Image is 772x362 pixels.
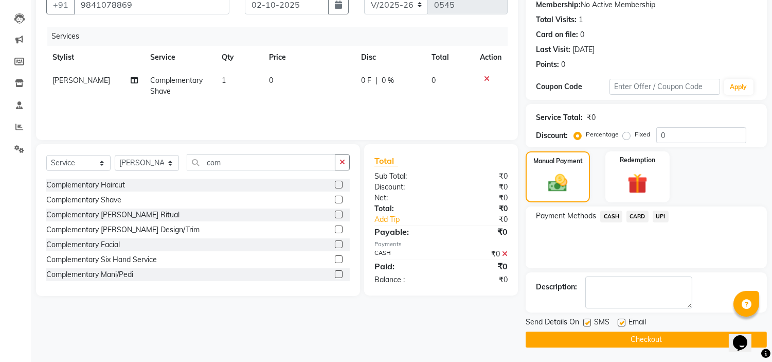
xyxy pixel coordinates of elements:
div: Services [47,27,515,46]
div: Complementary Shave [46,195,121,205]
span: 0 [269,76,273,85]
label: Fixed [635,130,650,139]
div: ₹0 [441,274,516,285]
div: Paid: [367,260,441,272]
th: Total [426,46,474,69]
div: Complementary Mani/Pedi [46,269,133,280]
div: 0 [561,59,565,70]
div: Points: [536,59,559,70]
input: Enter Offer / Coupon Code [609,79,720,95]
div: Complementary Six Hand Service [46,254,157,265]
div: Complementary [PERSON_NAME] Design/Trim [46,225,200,235]
div: ₹0 [441,260,516,272]
div: ₹0 [441,193,516,203]
th: Stylist [46,46,145,69]
button: Apply [724,79,753,95]
div: ₹0 [441,182,516,193]
div: Card on file: [536,29,578,40]
span: Total [374,156,398,166]
div: ₹0 [441,226,516,238]
div: 0 [580,29,584,40]
div: Net: [367,193,441,203]
div: CASH [367,249,441,260]
th: Service [145,46,216,69]
span: UPI [653,211,669,222]
a: Add Tip [367,214,454,225]
span: CASH [600,211,622,222]
div: Balance : [367,274,441,285]
input: Search or Scan [187,154,335,170]
div: Total Visits: [536,14,577,25]
span: Send Details On [526,317,579,330]
div: [DATE] [572,44,595,55]
div: ₹0 [441,203,516,214]
th: Action [474,46,508,69]
span: SMS [594,317,609,330]
th: Price [263,46,355,69]
div: ₹0 [441,249,516,260]
div: Description: [536,282,577,292]
span: 0 [432,76,436,85]
img: _gift.svg [621,171,654,196]
span: | [375,75,378,86]
th: Disc [355,46,425,69]
div: Discount: [536,130,568,141]
div: ₹0 [454,214,516,225]
span: 0 % [382,75,394,86]
label: Percentage [586,130,619,139]
span: 1 [222,76,226,85]
button: Checkout [526,332,767,348]
span: Complementary Shave [151,76,203,96]
span: Payment Methods [536,211,596,221]
div: 1 [579,14,583,25]
span: Email [629,317,646,330]
span: CARD [626,211,649,222]
label: Redemption [620,156,655,165]
span: 0 F [361,75,371,86]
span: [PERSON_NAME] [52,76,110,85]
div: Payable: [367,226,441,238]
div: Service Total: [536,112,583,123]
div: Complementary [PERSON_NAME] Ritual [46,210,179,220]
div: Total: [367,203,441,214]
div: Sub Total: [367,171,441,182]
div: Coupon Code [536,81,609,92]
iframe: chat widget [729,321,762,352]
label: Manual Payment [533,157,583,166]
div: Complementary Haircut [46,180,125,191]
div: Discount: [367,182,441,193]
div: Complementary Facial [46,239,120,250]
div: Last Visit: [536,44,570,55]
th: Qty [216,46,263,69]
div: ₹0 [587,112,596,123]
div: Payments [374,240,508,249]
div: ₹0 [441,171,516,182]
img: _cash.svg [542,172,573,194]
